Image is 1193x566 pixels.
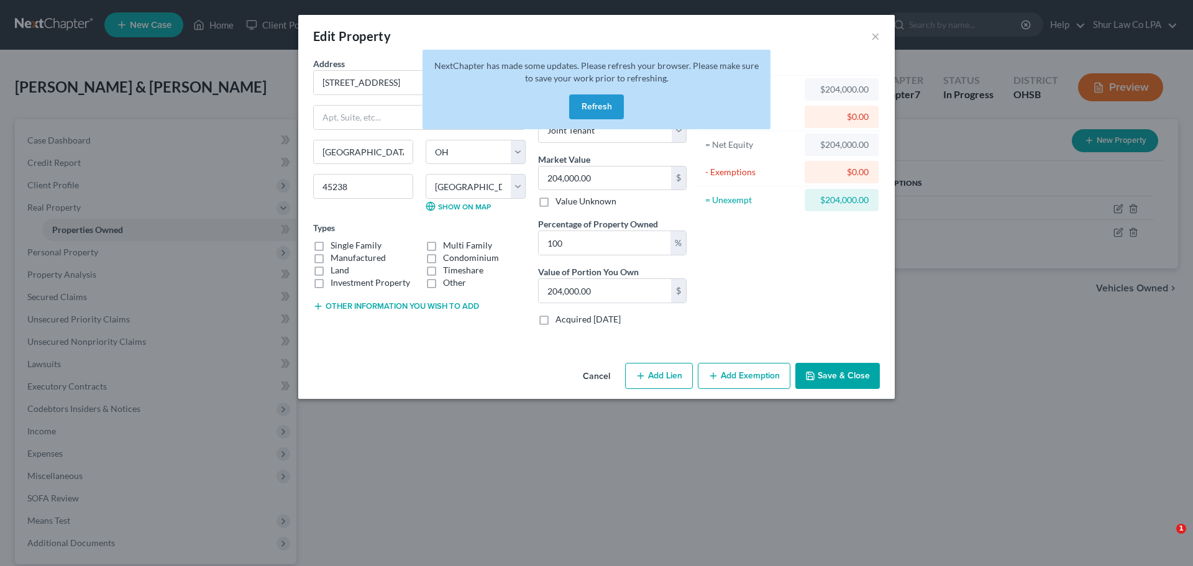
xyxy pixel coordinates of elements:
[705,166,799,178] div: - Exemptions
[573,364,620,389] button: Cancel
[314,140,413,164] input: Enter city...
[815,166,869,178] div: $0.00
[815,111,869,123] div: $0.00
[443,239,492,252] label: Multi Family
[815,194,869,206] div: $204,000.00
[314,106,525,129] input: Apt, Suite, etc...
[331,239,382,252] label: Single Family
[705,194,799,206] div: = Unexempt
[313,174,413,199] input: Enter zip...
[443,264,483,276] label: Timeshare
[313,58,345,69] span: Address
[443,276,466,289] label: Other
[538,153,590,166] label: Market Value
[331,252,386,264] label: Manufactured
[443,252,499,264] label: Condominium
[625,363,693,389] button: Add Lien
[705,139,799,151] div: = Net Equity
[555,313,621,326] label: Acquired [DATE]
[539,279,671,303] input: 0.00
[313,301,479,311] button: Other information you wish to add
[815,83,869,96] div: $204,000.00
[538,217,658,231] label: Percentage of Property Owned
[1176,524,1186,534] span: 1
[698,363,790,389] button: Add Exemption
[555,195,616,208] label: Value Unknown
[1151,524,1181,554] iframe: Intercom live chat
[671,279,686,303] div: $
[569,94,624,119] button: Refresh
[313,221,335,234] label: Types
[671,167,686,190] div: $
[795,363,880,389] button: Save & Close
[426,201,491,211] a: Show on Map
[331,264,349,276] label: Land
[539,231,670,255] input: 0.00
[434,60,759,83] span: NextChapter has made some updates. Please refresh your browser. Please make sure to save your wor...
[871,29,880,43] button: ×
[815,139,869,151] div: $204,000.00
[313,27,391,45] div: Edit Property
[314,71,525,94] input: Enter address...
[331,276,410,289] label: Investment Property
[538,265,639,278] label: Value of Portion You Own
[670,231,686,255] div: %
[539,167,671,190] input: 0.00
